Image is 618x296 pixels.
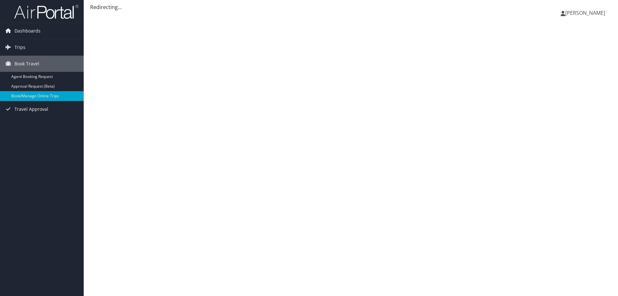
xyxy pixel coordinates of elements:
[14,39,25,55] span: Trips
[90,3,612,11] div: Redirecting...
[14,4,79,19] img: airportal-logo.png
[14,56,39,72] span: Book Travel
[14,101,48,117] span: Travel Approval
[565,9,605,16] span: [PERSON_NAME]
[14,23,41,39] span: Dashboards
[561,3,612,23] a: [PERSON_NAME]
